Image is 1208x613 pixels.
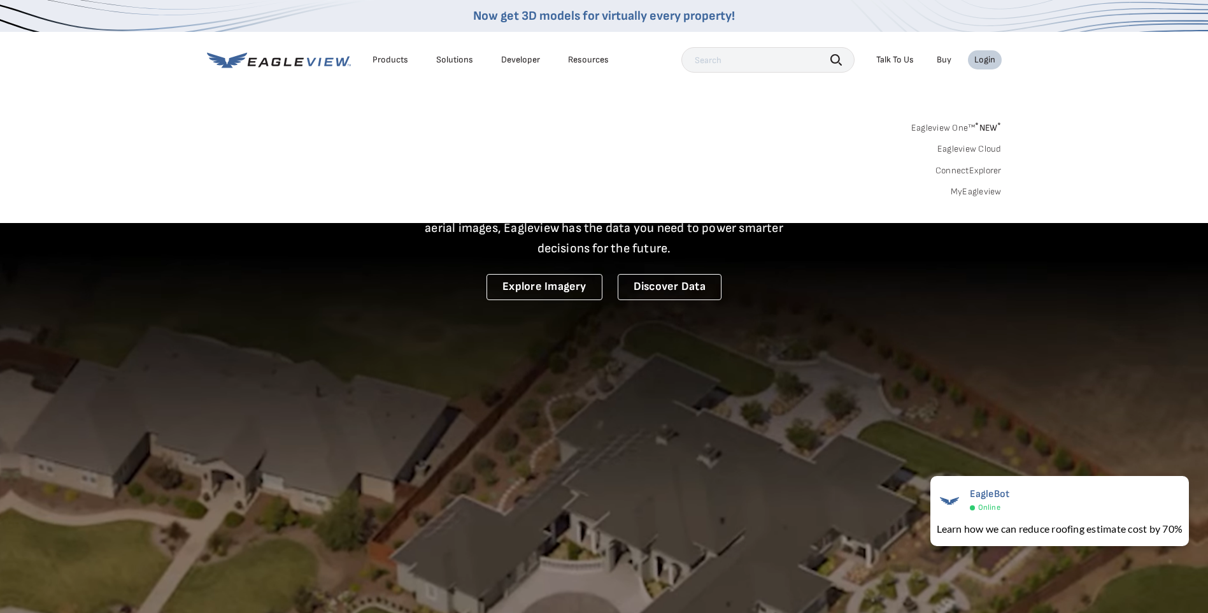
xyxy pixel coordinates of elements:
[681,47,855,73] input: Search
[937,54,951,66] a: Buy
[373,54,408,66] div: Products
[436,54,473,66] div: Solutions
[473,8,735,24] a: Now get 3D models for virtually every property!
[970,488,1010,500] span: EagleBot
[975,122,1001,133] span: NEW
[935,165,1002,177] a: ConnectExplorer
[978,503,1000,512] span: Online
[974,54,995,66] div: Login
[937,488,962,514] img: EagleBot
[876,54,914,66] div: Talk To Us
[937,143,1002,155] a: Eagleview Cloud
[501,54,540,66] a: Developer
[409,198,799,259] p: A new era starts here. Built on more than 3.5 billion high-resolution aerial images, Eagleview ha...
[937,521,1183,537] div: Learn how we can reduce roofing estimate cost by 70%
[911,119,1002,133] a: Eagleview One™*NEW*
[568,54,609,66] div: Resources
[618,274,721,300] a: Discover Data
[951,186,1002,198] a: MyEagleview
[487,274,602,300] a: Explore Imagery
